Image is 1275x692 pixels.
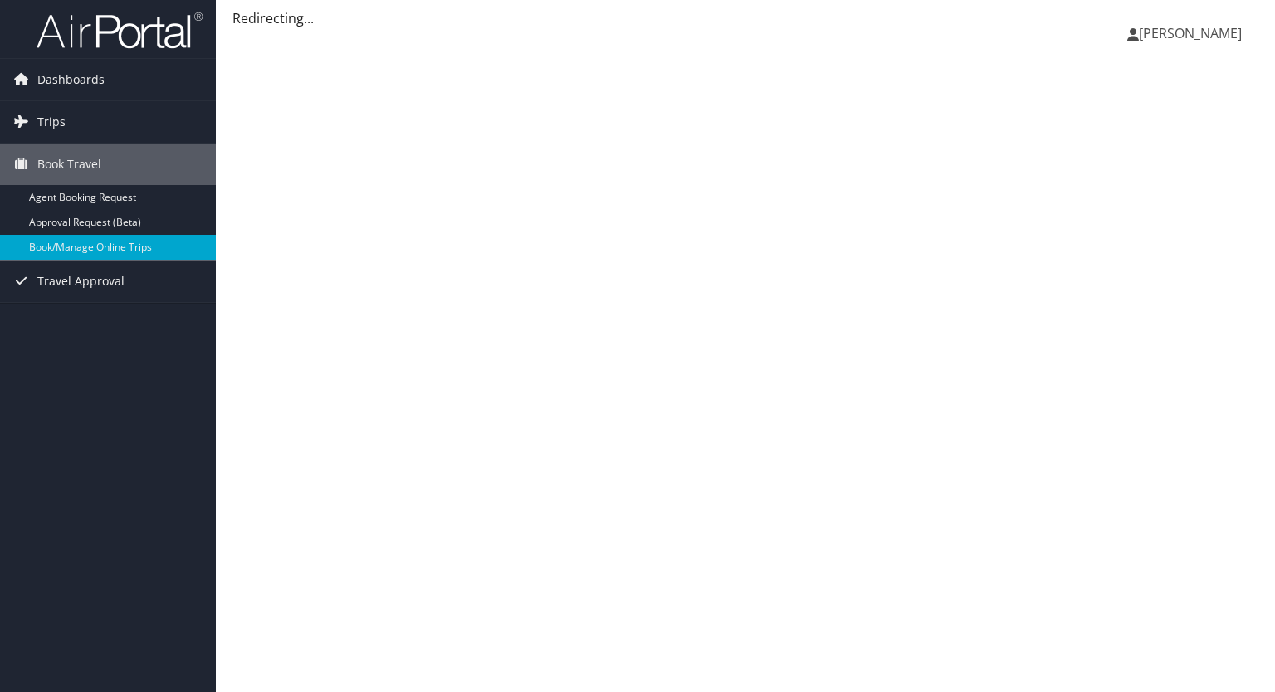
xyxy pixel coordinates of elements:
span: [PERSON_NAME] [1139,24,1242,42]
span: Book Travel [37,144,101,185]
a: [PERSON_NAME] [1127,8,1258,58]
img: airportal-logo.png [37,11,203,50]
span: Travel Approval [37,261,125,302]
span: Dashboards [37,59,105,100]
div: Redirecting... [232,8,1258,28]
span: Trips [37,101,66,143]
